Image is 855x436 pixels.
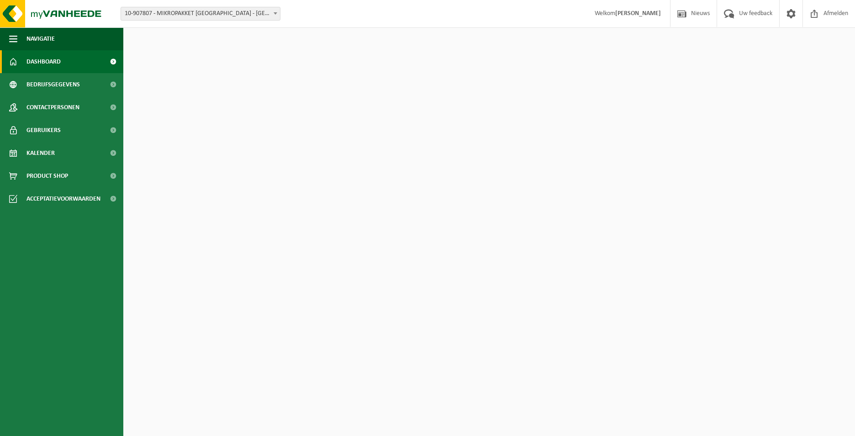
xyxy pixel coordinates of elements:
[26,142,55,165] span: Kalender
[26,187,100,210] span: Acceptatievoorwaarden
[121,7,280,20] span: 10-907807 - MIKROPAKKET BELGIUM - VILVOORDE - VILVOORDE
[26,96,79,119] span: Contactpersonen
[26,73,80,96] span: Bedrijfsgegevens
[121,7,280,21] span: 10-907807 - MIKROPAKKET BELGIUM - VILVOORDE - VILVOORDE
[26,119,61,142] span: Gebruikers
[615,10,661,17] strong: [PERSON_NAME]
[26,165,68,187] span: Product Shop
[26,27,55,50] span: Navigatie
[26,50,61,73] span: Dashboard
